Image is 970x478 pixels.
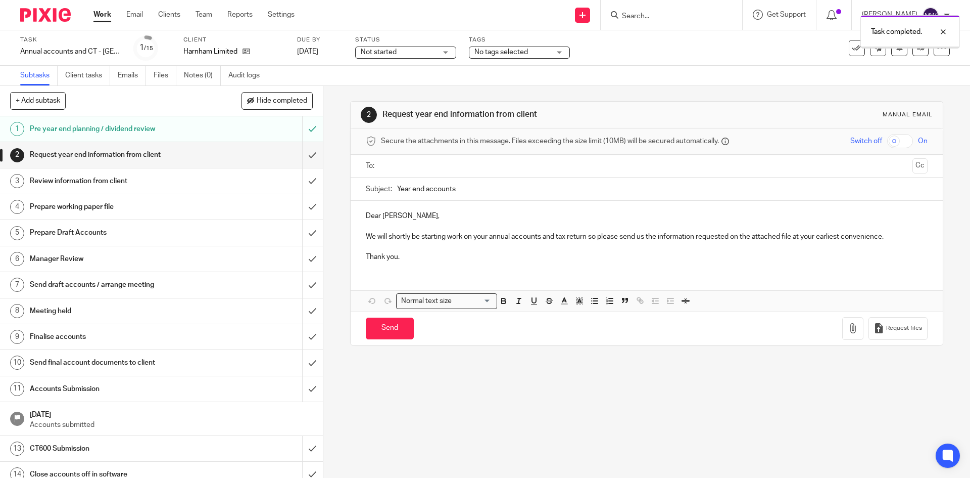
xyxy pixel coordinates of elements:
[268,10,295,20] a: Settings
[399,296,454,307] span: Normal text size
[65,66,110,85] a: Client tasks
[10,356,24,370] div: 10
[366,232,927,242] p: We will shortly be starting work on your annual accounts and tax return so please send us the inf...
[30,173,205,189] h1: Review information from client
[30,251,205,267] h1: Manager Review
[257,97,307,105] span: Hide completed
[126,10,143,20] a: Email
[10,278,24,292] div: 7
[30,381,205,397] h1: Accounts Submission
[30,121,205,137] h1: Pre year end planning / dividend review
[20,47,121,57] div: Annual accounts and CT - [GEOGRAPHIC_DATA]
[10,304,24,318] div: 8
[183,47,237,57] p: Harnham Limited
[912,158,928,173] button: Cc
[366,318,414,339] input: Send
[154,66,176,85] a: Files
[366,161,377,171] label: To:
[184,66,221,85] a: Notes (0)
[139,42,153,54] div: 1
[10,200,24,214] div: 4
[30,420,313,430] p: Accounts submitted
[30,147,205,162] h1: Request year end information from client
[30,441,205,456] h1: CT600 Submission
[381,136,719,146] span: Secure the attachments in this message. Files exceeding the size limit (10MB) will be secured aut...
[241,92,313,109] button: Hide completed
[886,324,922,332] span: Request files
[382,109,668,120] h1: Request year end information from client
[366,211,927,221] p: Dear [PERSON_NAME],
[30,225,205,240] h1: Prepare Draft Accounts
[10,148,24,162] div: 2
[918,136,928,146] span: On
[10,252,24,266] div: 6
[355,36,456,44] label: Status
[158,10,180,20] a: Clients
[10,442,24,456] div: 13
[10,382,24,396] div: 11
[883,111,933,119] div: Manual email
[196,10,212,20] a: Team
[20,36,121,44] label: Task
[366,184,392,194] label: Subject:
[144,46,153,51] small: /15
[10,226,24,240] div: 5
[361,107,377,123] div: 2
[227,10,253,20] a: Reports
[30,303,205,319] h1: Meeting held
[10,92,66,109] button: + Add subtask
[20,66,58,85] a: Subtasks
[10,330,24,344] div: 9
[93,10,111,20] a: Work
[850,136,882,146] span: Switch off
[228,66,267,85] a: Audit logs
[30,277,205,292] h1: Send draft accounts / arrange meeting
[183,36,284,44] label: Client
[469,36,570,44] label: Tags
[30,407,313,420] h1: [DATE]
[118,66,146,85] a: Emails
[366,252,927,262] p: Thank you.
[30,329,205,344] h1: Finalise accounts
[30,355,205,370] h1: Send final account documents to client
[923,7,939,23] img: svg%3E
[297,36,343,44] label: Due by
[20,47,121,57] div: Annual accounts and CT - UK
[396,293,497,309] div: Search for option
[20,8,71,22] img: Pixie
[474,49,528,56] span: No tags selected
[30,199,205,214] h1: Prepare working paper file
[868,317,927,340] button: Request files
[455,296,491,307] input: Search for option
[361,49,397,56] span: Not started
[871,27,922,37] p: Task completed.
[10,174,24,188] div: 3
[297,48,318,55] span: [DATE]
[10,122,24,136] div: 1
